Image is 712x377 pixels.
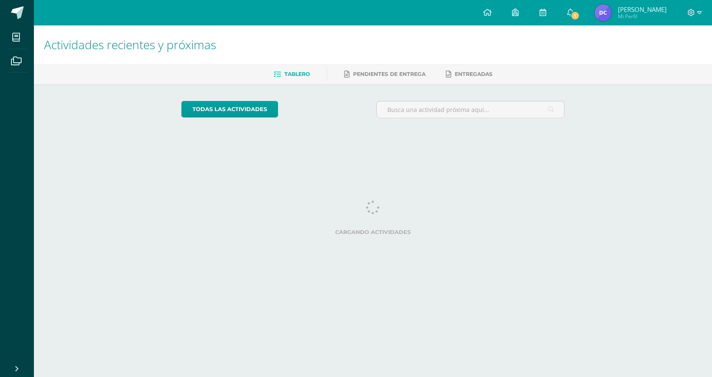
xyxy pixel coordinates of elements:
span: Mi Perfil [618,13,667,20]
a: todas las Actividades [181,101,278,117]
span: Entregadas [455,71,492,77]
a: Entregadas [446,67,492,81]
span: [PERSON_NAME] [618,5,667,14]
span: Pendientes de entrega [353,71,426,77]
span: Actividades recientes y próximas [44,36,216,53]
a: Tablero [274,67,310,81]
input: Busca una actividad próxima aquí... [377,101,565,118]
img: 4596988c5e1abc7ede25a908b30c246e.png [595,4,612,21]
span: 1 [570,11,580,20]
a: Pendientes de entrega [344,67,426,81]
label: Cargando actividades [181,229,565,235]
span: Tablero [284,71,310,77]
